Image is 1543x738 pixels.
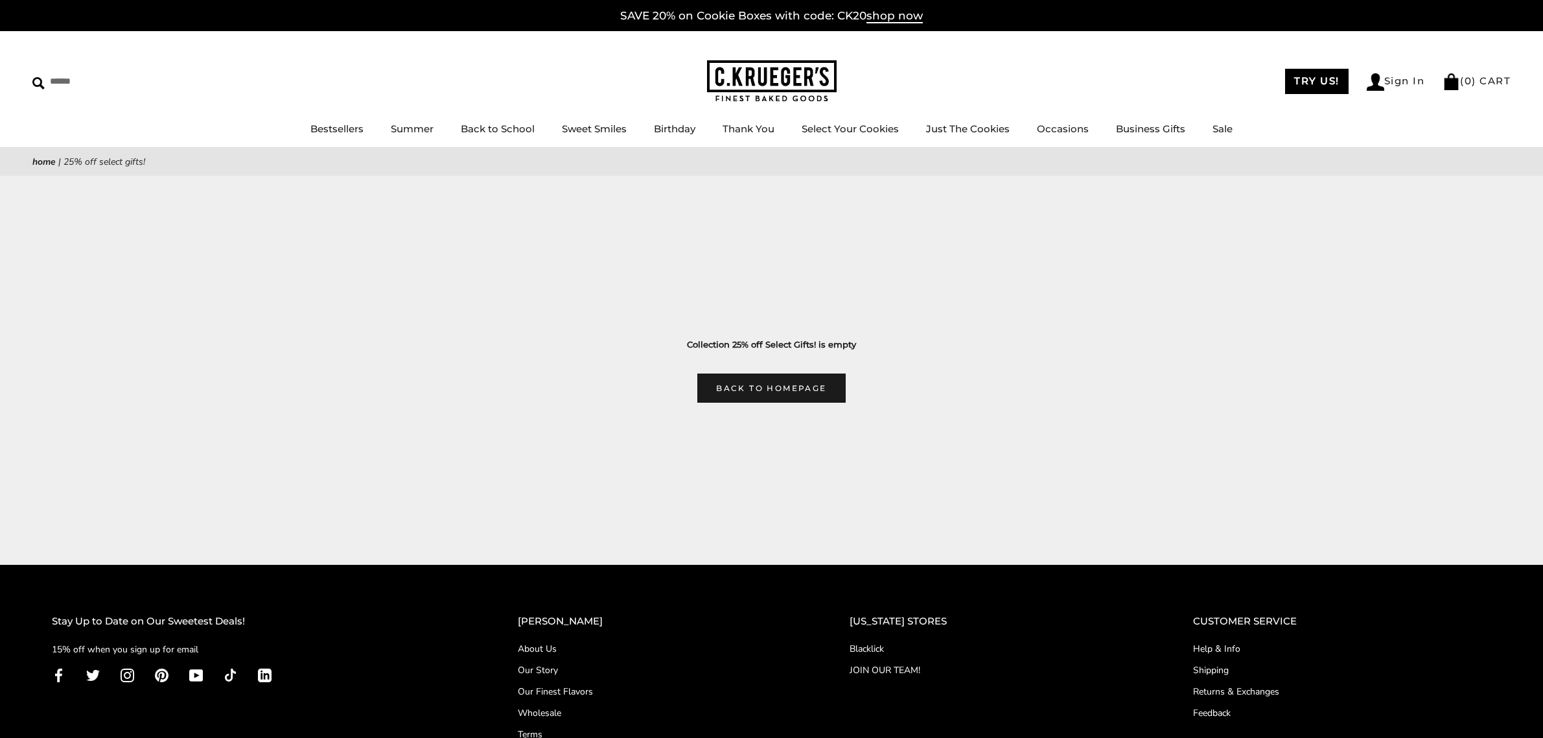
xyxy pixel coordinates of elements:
[1037,123,1089,135] a: Occasions
[620,9,923,23] a: SAVE 20% on Cookie Boxes with code: CK20shop now
[155,667,168,682] a: Pinterest
[32,154,1511,169] nav: breadcrumbs
[518,613,797,630] h2: [PERSON_NAME]
[1443,73,1460,90] img: Bag
[52,613,466,630] h2: Stay Up to Date on Our Sweetest Deals!
[723,123,774,135] a: Thank You
[1193,706,1491,720] a: Feedback
[224,667,237,682] a: TikTok
[850,613,1141,630] h2: [US_STATE] STORES
[52,338,1491,351] h3: Collection 25% off Select Gifts! is empty
[518,685,797,698] a: Our Finest Flavors
[1285,69,1349,94] a: TRY US!
[1465,75,1472,87] span: 0
[707,60,837,102] img: C.KRUEGER'S
[1367,73,1425,91] a: Sign In
[32,77,45,89] img: Search
[391,123,434,135] a: Summer
[121,667,134,682] a: Instagram
[518,642,797,656] a: About Us
[310,123,364,135] a: Bestsellers
[461,123,535,135] a: Back to School
[654,123,695,135] a: Birthday
[1193,613,1491,630] h2: CUSTOMER SERVICE
[518,663,797,677] a: Our Story
[1116,123,1185,135] a: Business Gifts
[850,663,1141,677] a: JOIN OUR TEAM!
[697,374,845,403] a: Back to homepage
[52,642,466,657] p: 15% off when you sign up for email
[1193,685,1491,698] a: Returns & Exchanges
[518,706,797,720] a: Wholesale
[58,156,61,168] span: |
[86,667,100,682] a: Twitter
[1367,73,1384,91] img: Account
[32,156,56,168] a: Home
[562,123,627,135] a: Sweet Smiles
[926,123,1010,135] a: Just The Cookies
[32,71,187,91] input: Search
[866,9,923,23] span: shop now
[850,642,1141,656] a: Blacklick
[52,667,65,682] a: Facebook
[1443,75,1511,87] a: (0) CART
[64,156,145,168] span: 25% off Select Gifts!
[258,667,272,682] a: LinkedIn
[1212,123,1233,135] a: Sale
[1193,642,1491,656] a: Help & Info
[802,123,899,135] a: Select Your Cookies
[189,667,203,682] a: YouTube
[1193,663,1491,677] a: Shipping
